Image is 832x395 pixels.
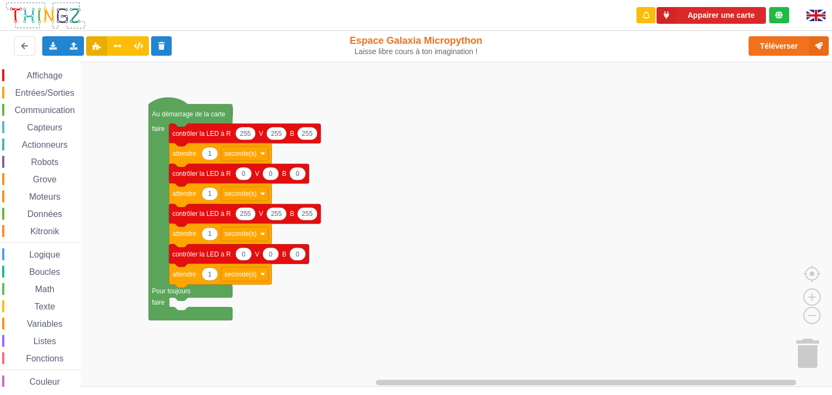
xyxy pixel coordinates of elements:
text: attendre [172,190,196,198]
span: Robots [29,157,60,167]
span: Grove [31,175,58,184]
text: Au démarrage de la carte [152,110,226,118]
span: Math [34,285,56,294]
text: 1 [208,270,212,278]
text: contrôler la LED à R [172,250,231,258]
span: Listes [32,337,58,346]
span: Kitronik [29,227,61,236]
text: V [259,130,263,137]
text: faire [152,125,165,133]
span: Capteurs [25,123,64,132]
text: 255 [240,130,251,137]
text: 0 [296,250,300,258]
text: 255 [271,130,282,137]
text: faire [152,299,165,306]
span: Boucles [28,267,62,276]
text: 0 [269,250,272,258]
text: attendre [172,150,196,157]
text: 255 [240,210,251,218]
text: 0 [296,170,300,177]
text: B [282,250,287,258]
text: seconde(s) [224,190,256,198]
img: thingz_logo.png [5,1,86,30]
text: seconde(s) [224,150,256,157]
span: Entrées/Sorties [14,88,76,97]
span: Texte [32,302,56,311]
span: Données [26,209,64,219]
span: Variables [25,319,64,328]
text: 255 [271,210,282,218]
text: 0 [242,170,245,177]
text: 0 [242,250,245,258]
text: 1 [208,190,212,198]
text: contrôler la LED à R [172,210,231,218]
span: Couleur [28,377,62,386]
text: attendre [172,230,196,238]
text: seconde(s) [224,230,256,238]
button: Appairer une carte [656,7,766,24]
text: contrôler la LED à R [172,170,231,177]
button: Téléverser [749,36,829,56]
text: 255 [302,210,313,218]
span: Actionneurs [20,140,69,149]
div: Espace Galaxia Micropython [345,35,487,56]
text: Pour toujours [152,287,191,295]
text: 1 [208,230,212,238]
text: 1 [208,150,212,157]
div: Laisse libre cours à ton imagination ! [345,47,487,56]
span: Moteurs [28,192,62,201]
text: seconde(s) [224,270,256,278]
div: Tu es connecté au serveur de création de Thingz [769,7,789,23]
text: contrôler la LED à R [172,130,231,137]
text: B [290,130,294,137]
text: V [255,250,259,258]
img: gb.png [807,10,825,21]
span: Communication [13,106,76,115]
text: V [259,210,263,218]
text: B [290,210,294,218]
span: Fonctions [24,354,65,363]
span: Affichage [25,71,64,80]
text: V [255,170,259,177]
text: 255 [302,130,313,137]
span: Logique [28,250,62,259]
text: 0 [269,170,272,177]
text: attendre [172,270,196,278]
text: B [282,170,287,177]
